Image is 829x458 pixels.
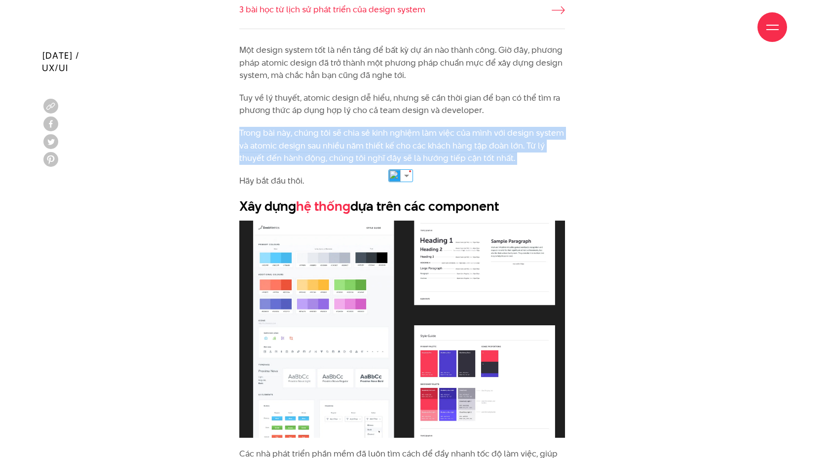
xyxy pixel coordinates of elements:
[239,175,565,188] p: Hãy bắt đầu thôi.
[42,49,79,74] span: [DATE] / UX/UI
[239,127,565,165] p: Trong bài này, chúng tôi sẽ chia sẻ kinh nghiệm làm việc của mình với design system và atomic des...
[239,221,565,438] img: Xây dựng hệ thống dựa trên các component
[239,197,565,216] h2: Xây dựng dựa trên các component
[296,197,350,215] a: hệ thống
[239,92,565,117] p: Tuy về lý thuyết, atomic design dễ hiểu, nhưng sẽ cần thời gian để bạn có thể tìm ra phương thức ...
[239,44,565,82] p: Một design system tốt là nền tảng để bất kỳ dự án nào thành công. Giờ đây, phương pháp atomic des...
